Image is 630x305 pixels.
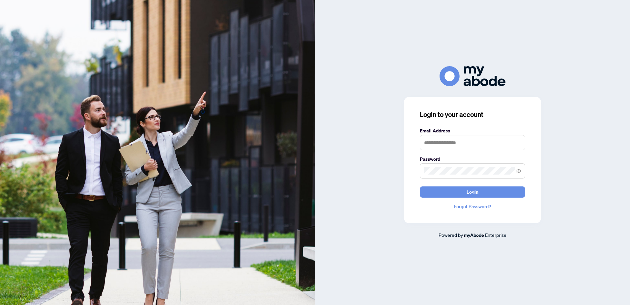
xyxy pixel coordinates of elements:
button: Login [420,186,525,198]
a: Forgot Password? [420,203,525,210]
span: Enterprise [485,232,506,238]
label: Email Address [420,127,525,134]
img: ma-logo [440,66,505,86]
a: myAbode [464,232,484,239]
span: eye-invisible [516,169,521,173]
span: Login [467,187,478,197]
span: Powered by [439,232,463,238]
h3: Login to your account [420,110,525,119]
label: Password [420,155,525,163]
